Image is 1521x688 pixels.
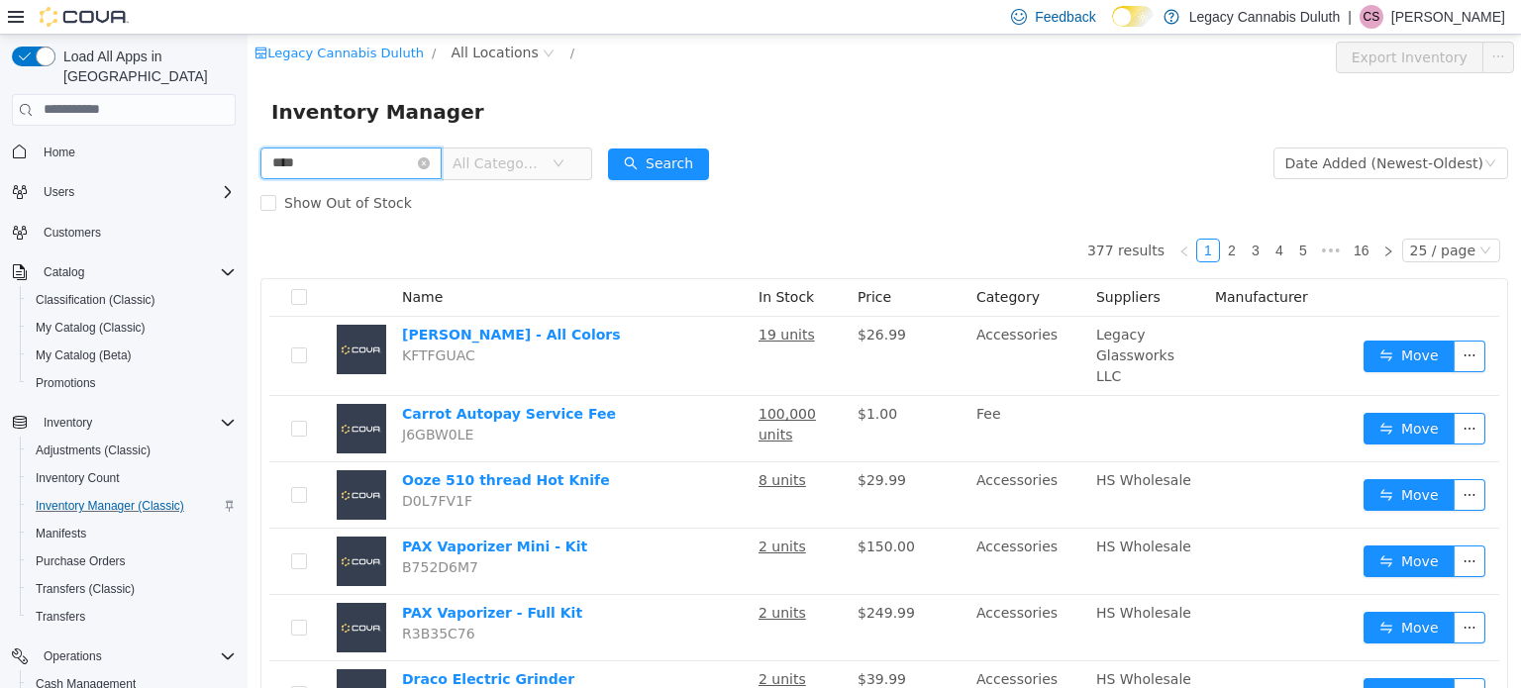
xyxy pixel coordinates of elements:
a: Purchase Orders [28,549,134,573]
span: Inventory Manager [24,61,249,93]
span: My Catalog (Classic) [36,320,146,336]
button: Classification (Classic) [20,286,244,314]
span: KFTFGUAC [154,313,228,329]
i: icon: down [305,123,317,137]
li: 2 [972,204,996,228]
button: icon: swapMove [1116,444,1207,476]
button: Purchase Orders [20,547,244,575]
button: My Catalog (Beta) [20,342,244,369]
i: icon: left [931,211,943,223]
u: 2 units [511,504,558,520]
button: Inventory [36,411,100,435]
span: / [184,11,188,26]
td: Accessories [721,494,841,560]
button: Customers [4,218,244,246]
button: icon: ellipsis [1206,643,1238,675]
span: Manifests [36,526,86,541]
u: 100,000 units [511,371,568,408]
span: Operations [36,644,236,668]
span: Price [610,254,644,270]
td: Fee [721,361,841,428]
span: Catalog [44,264,84,280]
a: 2 [973,205,995,227]
a: 4 [1021,205,1043,227]
button: icon: swapMove [1116,378,1207,410]
span: D0L7FV1F [154,458,225,474]
a: My Catalog (Classic) [28,316,153,340]
span: Classification (Classic) [28,288,236,312]
div: 25 / page [1163,205,1228,227]
span: Purchase Orders [28,549,236,573]
span: Customers [44,225,101,241]
li: Next 5 Pages [1067,204,1099,228]
span: Adjustments (Classic) [28,439,236,462]
span: Transfers (Classic) [36,581,135,597]
button: Transfers (Classic) [20,575,244,603]
span: Catalog [36,260,236,284]
a: Transfers [28,605,93,629]
span: B752D6M7 [154,525,231,541]
img: Ooze 510 thread Hot Knife placeholder [89,436,139,485]
button: Users [4,178,244,206]
span: $150.00 [610,504,667,520]
button: My Catalog (Classic) [20,314,244,342]
a: Draco Electric Grinder [154,637,327,652]
span: Classification (Classic) [36,292,155,308]
a: Inventory Count [28,466,128,490]
span: My Catalog (Classic) [28,316,236,340]
span: Adjustments (Classic) [36,442,151,458]
span: $249.99 [610,570,667,586]
span: Inventory Manager (Classic) [36,498,184,514]
span: Show Out of Stock [29,160,172,176]
button: icon: ellipsis [1206,577,1238,609]
a: PAX Vaporizer Mini - Kit [154,504,340,520]
span: Inventory [36,411,236,435]
span: In Stock [511,254,566,270]
button: Home [4,138,244,166]
a: My Catalog (Beta) [28,344,140,367]
span: Promotions [28,371,236,395]
span: $1.00 [610,371,650,387]
a: 3 [997,205,1019,227]
span: Users [36,180,236,204]
img: PAX Vaporizer Mini - Kit placeholder [89,502,139,551]
i: icon: shop [7,12,20,25]
span: Customers [36,220,236,245]
u: 2 units [511,570,558,586]
span: Transfers [28,605,236,629]
button: Inventory [4,409,244,437]
input: Dark Mode [1112,6,1154,27]
span: My Catalog (Beta) [36,347,132,363]
u: 19 units [511,292,567,308]
a: Promotions [28,371,104,395]
span: HS Wholesale [849,438,944,453]
li: 377 results [840,204,917,228]
li: 16 [1099,204,1129,228]
p: [PERSON_NAME] [1391,5,1505,29]
li: 5 [1044,204,1067,228]
a: Transfers (Classic) [28,577,143,601]
a: Carrot Autopay Service Fee [154,371,368,387]
span: Transfers (Classic) [28,577,236,601]
span: Promotions [36,375,96,391]
button: icon: ellipsis [1206,511,1238,542]
img: Blazy Susan Grinder - All Colors placeholder [89,290,139,340]
span: Load All Apps in [GEOGRAPHIC_DATA] [55,47,236,86]
button: Export Inventory [1088,7,1236,39]
a: 5 [1045,205,1066,227]
p: Legacy Cannabis Duluth [1189,5,1341,29]
a: 16 [1100,205,1128,227]
button: Operations [4,642,244,670]
a: Home [36,141,83,164]
span: Dark Mode [1112,27,1113,28]
img: PAX Vaporizer - Full Kit placeholder [89,568,139,618]
li: Previous Page [925,204,949,228]
div: Calvin Stuart [1360,5,1383,29]
span: Inventory Manager (Classic) [28,494,236,518]
span: My Catalog (Beta) [28,344,236,367]
button: icon: swapMove [1116,306,1207,338]
span: Name [154,254,195,270]
button: Inventory Manager (Classic) [20,492,244,520]
button: Promotions [20,369,244,397]
p: | [1348,5,1352,29]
